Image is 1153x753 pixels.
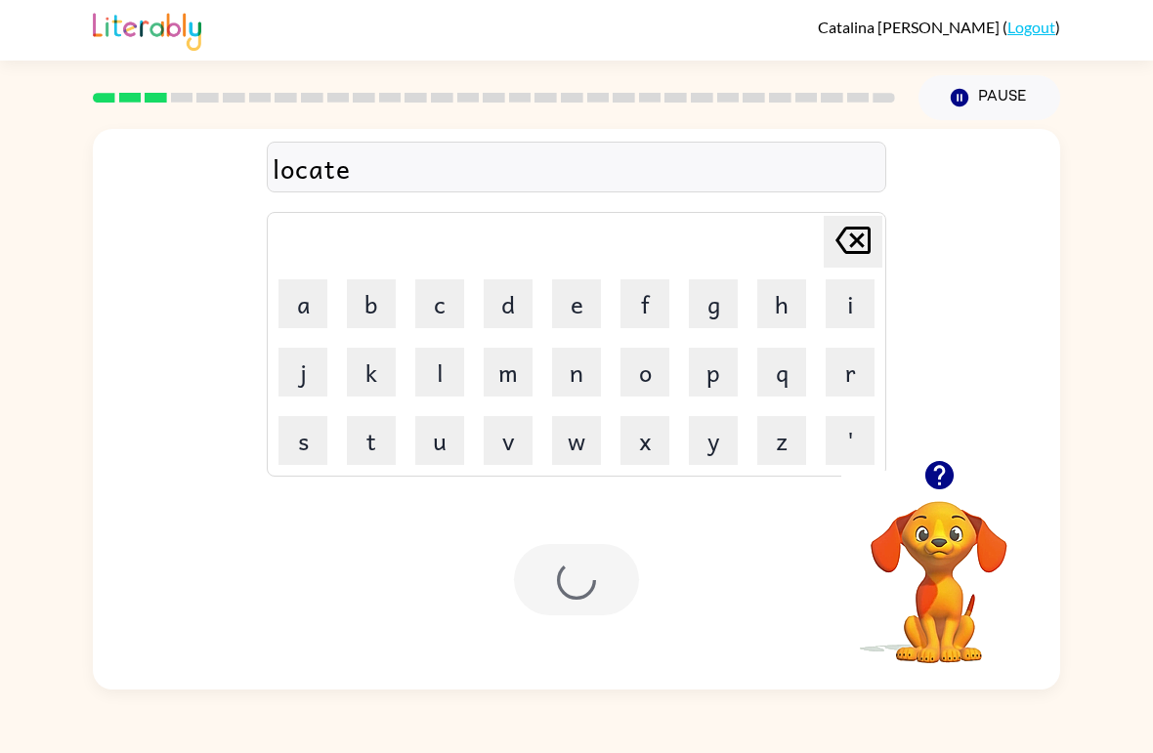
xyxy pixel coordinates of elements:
button: u [415,416,464,465]
button: s [278,416,327,465]
button: b [347,279,396,328]
button: Pause [918,75,1060,120]
button: f [620,279,669,328]
button: v [484,416,533,465]
button: e [552,279,601,328]
button: z [757,416,806,465]
button: x [620,416,669,465]
button: m [484,348,533,397]
button: ' [826,416,875,465]
button: w [552,416,601,465]
button: y [689,416,738,465]
button: q [757,348,806,397]
button: l [415,348,464,397]
button: g [689,279,738,328]
button: c [415,279,464,328]
button: r [826,348,875,397]
div: ( ) [818,18,1060,36]
button: o [620,348,669,397]
button: d [484,279,533,328]
button: i [826,279,875,328]
button: k [347,348,396,397]
button: t [347,416,396,465]
img: Literably [93,8,201,51]
button: p [689,348,738,397]
div: locate [273,147,880,188]
button: j [278,348,327,397]
button: a [278,279,327,328]
span: Catalina [PERSON_NAME] [818,18,1003,36]
a: Logout [1007,18,1055,36]
video: Your browser must support playing .mp4 files to use Literably. Please try using another browser. [841,471,1037,666]
button: n [552,348,601,397]
button: h [757,279,806,328]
